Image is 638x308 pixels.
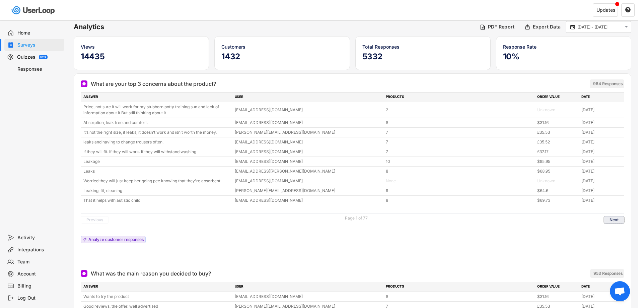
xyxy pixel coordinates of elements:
[537,284,577,290] div: ORDER VALUE
[533,24,561,30] div: Export Data
[386,139,533,145] div: 7
[10,3,57,17] img: userloop-logo-01.svg
[83,139,231,145] div: leaks and having to change trousers often.
[17,247,62,253] div: Integrations
[17,271,62,277] div: Account
[593,81,623,86] div: 984 Responses
[625,7,631,13] text: 
[83,284,231,290] div: ANSWER
[235,168,382,174] div: [EMAIL_ADDRESS][PERSON_NAME][DOMAIN_NAME]
[537,149,577,155] div: £37.17
[221,43,343,50] div: Customers
[581,129,622,135] div: [DATE]
[537,197,577,203] div: $69.73
[91,269,211,278] div: What was the main reason you decided to buy?
[577,24,622,30] input: Select Date Range
[623,24,629,30] button: 
[17,283,62,289] div: Billing
[17,66,62,72] div: Responses
[596,8,615,12] div: Updates
[503,52,624,62] h5: 10%
[83,178,231,184] div: Worried they will just keep her going pee knowing that they're absorbent.
[386,197,533,203] div: 8
[386,178,533,184] div: None
[88,238,144,242] div: Analyze customer responses
[569,24,576,30] button: 
[386,94,533,100] div: PRODUCTS
[625,24,628,30] text: 
[537,168,577,174] div: $68.95
[581,294,622,300] div: [DATE]
[581,107,622,113] div: [DATE]
[570,24,575,30] text: 
[537,107,577,113] div: Unknown
[83,149,231,155] div: If they will fit. If they will work. If they will withstand washing
[83,129,231,135] div: It’s not the right size, it leaks, it doesn’t work and isn’t worth the money.
[74,22,475,32] h6: Analytics
[235,178,382,184] div: [EMAIL_ADDRESS][DOMAIN_NAME]
[83,168,231,174] div: Leaks
[83,188,231,194] div: Leaking, fit, cleaning
[17,54,36,60] div: Quizzes
[581,168,622,174] div: [DATE]
[235,294,382,300] div: [EMAIL_ADDRESS][DOMAIN_NAME]
[83,294,231,300] div: Wants to try the product
[537,129,577,135] div: £35.53
[537,178,577,184] div: Unknown
[537,139,577,145] div: £35.52
[81,52,202,62] h5: 14435
[235,94,382,100] div: USER
[235,188,382,194] div: [PERSON_NAME][EMAIL_ADDRESS][DOMAIN_NAME]
[604,216,624,224] button: Next
[17,295,62,301] div: Log Out
[235,159,382,165] div: [EMAIL_ADDRESS][DOMAIN_NAME]
[235,197,382,203] div: [EMAIL_ADDRESS][DOMAIN_NAME]
[581,139,622,145] div: [DATE]
[581,284,622,290] div: DATE
[503,43,624,50] div: Response Rate
[386,159,533,165] div: 10
[83,104,231,116] div: Price, not sure it will work for my stubborn potty training sun and lack of information about it....
[386,188,533,194] div: 9
[386,129,533,135] div: 7
[386,168,533,174] div: 8
[235,149,382,155] div: [EMAIL_ADDRESS][DOMAIN_NAME]
[581,159,622,165] div: [DATE]
[235,139,382,145] div: [EMAIL_ADDRESS][DOMAIN_NAME]
[345,216,368,220] div: Page 1 of 77
[91,80,216,88] div: What are your top 3 concerns about the product?
[17,30,62,36] div: Home
[386,149,533,155] div: 7
[81,43,202,50] div: Views
[362,52,484,62] h5: 5332
[537,159,577,165] div: $95.95
[17,42,62,48] div: Surveys
[581,197,622,203] div: [DATE]
[386,284,533,290] div: PRODUCTS
[235,284,382,290] div: USER
[235,107,382,113] div: [EMAIL_ADDRESS][DOMAIN_NAME]
[386,294,533,300] div: 8
[235,129,382,135] div: [PERSON_NAME][EMAIL_ADDRESS][DOMAIN_NAME]
[581,178,622,184] div: [DATE]
[17,259,62,265] div: Team
[83,197,231,203] div: That it helps with autistic child
[83,159,231,165] div: Leakage
[83,120,231,126] div: Absorption, leak free and comfort.
[82,82,86,86] img: Open Ended
[537,120,577,126] div: $31.16
[83,94,231,100] div: ANSWER
[81,216,109,224] button: Previous
[537,188,577,194] div: $64.6
[625,7,631,13] button: 
[581,94,622,100] div: DATE
[537,294,577,300] div: $31.16
[581,188,622,194] div: [DATE]
[537,94,577,100] div: ORDER VALUE
[40,56,46,58] div: BETA
[593,271,623,276] div: 953 Responses
[221,52,343,62] h5: 1432
[581,149,622,155] div: [DATE]
[386,120,533,126] div: 8
[82,271,86,275] img: Open Ended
